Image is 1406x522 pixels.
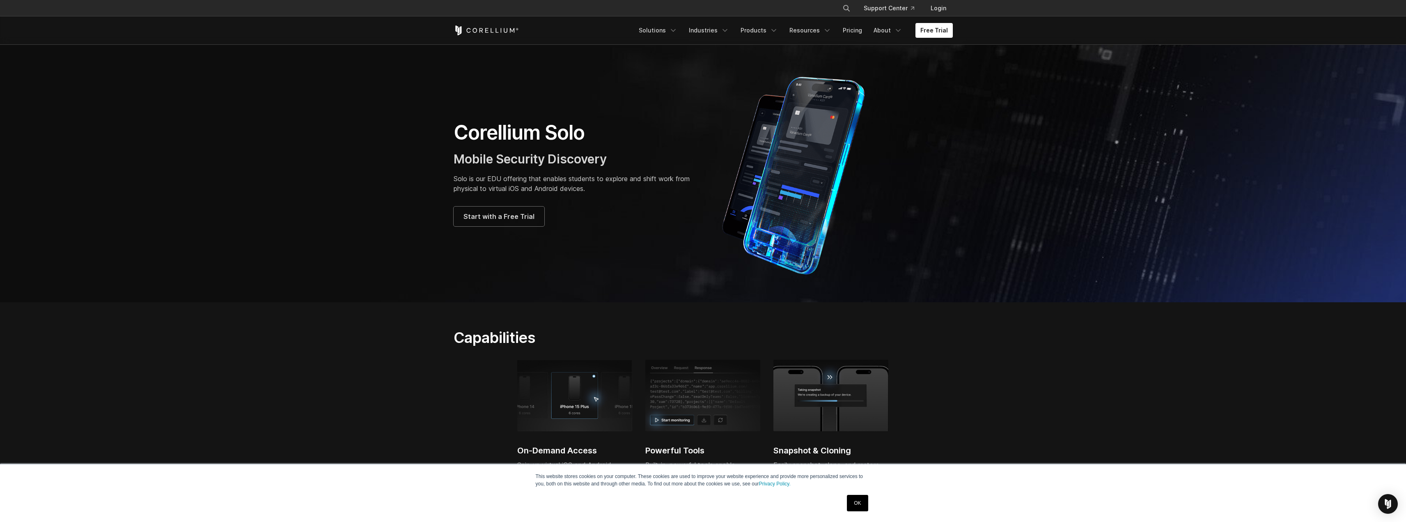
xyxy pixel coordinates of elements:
[634,23,953,38] div: Navigation Menu
[833,1,953,16] div: Navigation Menu
[773,360,888,431] img: Process of taking snapshot and creating a backup of the iPhone virtual device.
[454,329,781,347] h2: Capabilities
[839,1,854,16] button: Search
[634,23,682,38] a: Solutions
[517,360,632,431] img: iPhone 17 Plus; 6 cores
[847,495,868,511] a: OK
[838,23,867,38] a: Pricing
[454,120,695,145] h1: Corellium Solo
[454,152,607,166] span: Mobile Security Discovery
[684,23,734,38] a: Industries
[773,444,888,457] h2: Snapshot & Cloning
[857,1,921,16] a: Support Center
[454,174,695,193] p: Solo is our EDU offering that enables students to explore and shift work from physical to virtual...
[463,212,534,221] span: Start with a Free Trial
[915,23,953,38] a: Free Trial
[736,23,783,38] a: Products
[759,481,791,487] a: Privacy Policy.
[1378,494,1398,514] div: Open Intercom Messenger
[536,473,871,488] p: This website stores cookies on your computer. These cookies are used to improve your website expe...
[711,71,888,276] img: Corellium Solo for mobile app security solutions
[784,23,836,38] a: Resources
[645,360,760,431] img: Powerful Tools enabling unmatched device access, visibility, and control
[869,23,907,38] a: About
[924,1,953,16] a: Login
[773,460,888,519] p: Easily snapshot, clone, and restore virtual devices. Pause and resume firmware and app operations...
[645,444,760,457] h2: Powerful Tools
[517,444,632,457] h2: On-Demand Access
[454,207,544,226] a: Start with a Free Trial
[454,25,519,35] a: Corellium Home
